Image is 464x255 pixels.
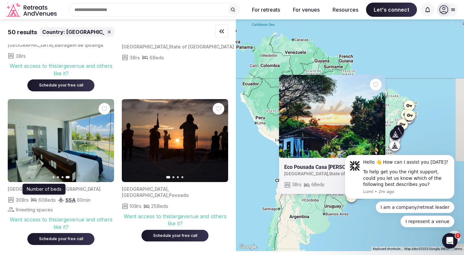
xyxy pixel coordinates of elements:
span: , [328,171,329,176]
button: Go to slide 2 [172,176,174,178]
span: [GEOGRAPHIC_DATA] [55,186,101,192]
span: [GEOGRAPHIC_DATA] [122,192,168,198]
span: Country: [42,28,65,36]
span: , [168,186,169,192]
div: Want access to this large venue and others like it? [122,213,228,227]
span: 10 Brs [130,203,141,209]
a: Visit the homepage [6,3,58,17]
span: 3 Brs [130,54,140,61]
button: Go to slide 4 [181,176,183,178]
p: Number of beds [27,186,62,192]
img: Featured image for venue [122,99,228,182]
span: , [168,192,169,198]
span: , [53,42,55,48]
button: For venues [288,3,325,17]
img: Google [237,243,259,251]
span: Map data ©2025 Google, INEGI [404,247,449,250]
div: 50 results [8,28,37,36]
svg: Retreats and Venues company logo [6,3,58,17]
div: Schedule your free call [35,236,87,242]
span: 60 Beds [38,197,56,203]
button: Keyboard shortcuts [373,247,401,251]
img: Featured image for venue [8,99,114,182]
span: , [168,44,169,49]
button: Go to slide 3 [177,176,179,178]
span: 30 Brs [15,197,29,203]
span: Barragem de Ipitanga [55,42,103,48]
span: [GEOGRAPHIC_DATA] [284,171,328,176]
span: [GEOGRAPHIC_DATA] [122,44,168,49]
button: Go to slide 1 [53,176,54,178]
a: Schedule your free call [27,235,94,241]
a: Open this area in Google Maps (opens a new window) [237,243,259,251]
div: Want access to this large venue and others like it? [8,62,114,77]
iframe: Intercom live chat [442,233,458,249]
div: Schedule your free call [35,83,87,88]
span: 3 Brs [15,53,26,59]
button: Go to slide 2 [57,176,59,178]
button: Go to slide 1 [166,176,170,178]
a: View Eco Pousada Casa Bobô [279,75,385,158]
span: 6 Beds [150,54,164,61]
a: Schedule your free call [27,81,94,88]
a: Schedule your free call [141,232,208,238]
span: State of [GEOGRAPHIC_DATA] [329,171,390,176]
span: SSA [65,197,76,203]
span: 1 meeting spaces [15,206,53,213]
span: [GEOGRAPHIC_DATA] [122,186,168,192]
span: 1 [455,233,460,238]
span: State of [GEOGRAPHIC_DATA] [169,44,234,49]
button: Go to slide 3 [62,176,63,178]
a: Terms (opens in new tab) [453,247,462,250]
iframe: Intercom notifications message [335,150,464,231]
span: 60 min [77,197,91,203]
span: [GEOGRAPHIC_DATA] [66,28,122,36]
button: Resources [327,3,363,17]
button: For retreats [247,3,285,17]
span: Let's connect [366,3,417,17]
span: 6 Beds [311,181,324,188]
div: Want access to this large venue and others like it? [8,216,114,230]
span: [GEOGRAPHIC_DATA] [8,186,53,192]
button: Go to slide 4 [66,176,70,178]
span: 25 Beds [151,203,168,209]
span: [GEOGRAPHIC_DATA] [8,42,53,48]
span: 3 Brs [292,181,302,188]
a: View venue [284,164,380,171]
h2: Eco Pousada Casa [PERSON_NAME] [284,164,380,171]
span: Povoado [169,192,189,198]
div: Schedule your free call [149,233,201,239]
